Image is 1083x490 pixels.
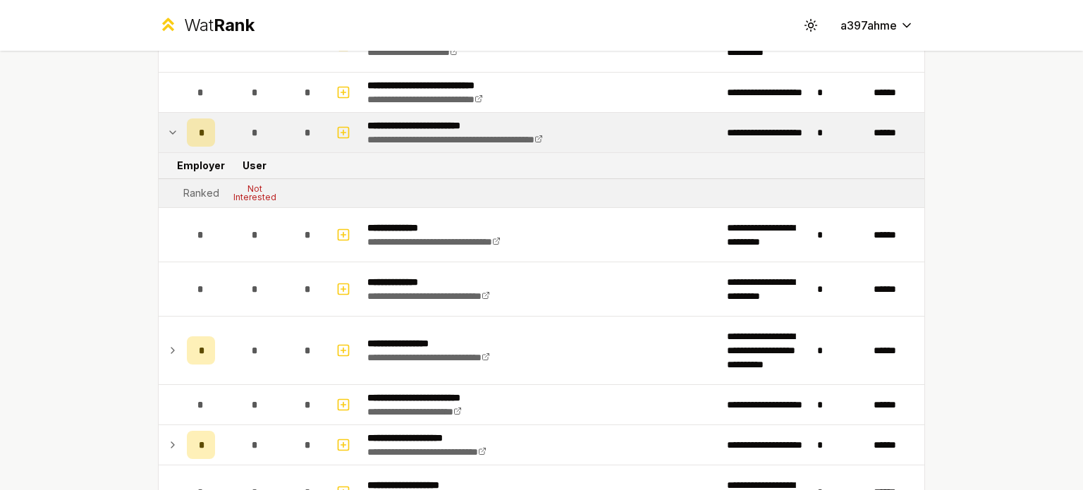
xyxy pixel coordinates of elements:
[214,15,255,35] span: Rank
[183,186,219,200] div: Ranked
[184,14,255,37] div: Wat
[226,185,283,202] div: Not Interested
[158,14,255,37] a: WatRank
[221,153,288,178] td: User
[181,153,221,178] td: Employer
[840,17,897,34] span: a397ahme
[829,13,925,38] button: a397ahme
